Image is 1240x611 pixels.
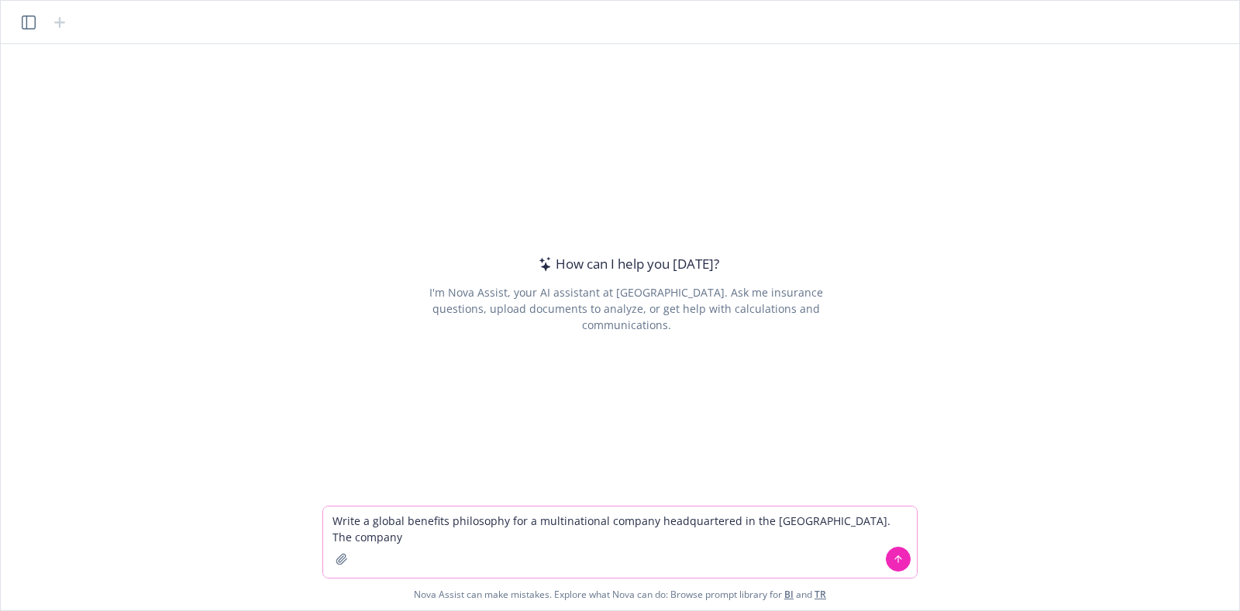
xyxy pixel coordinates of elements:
[414,578,826,610] span: Nova Assist can make mistakes. Explore what Nova can do: Browse prompt library for and
[784,588,794,601] a: BI
[323,506,917,578] textarea: Write a global benefits philosophy for a multinational company headquartered in the [GEOGRAPHIC_D...
[534,254,719,274] div: How can I help you [DATE]?
[408,284,844,333] div: I'm Nova Assist, your AI assistant at [GEOGRAPHIC_DATA]. Ask me insurance questions, upload docum...
[815,588,826,601] a: TR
